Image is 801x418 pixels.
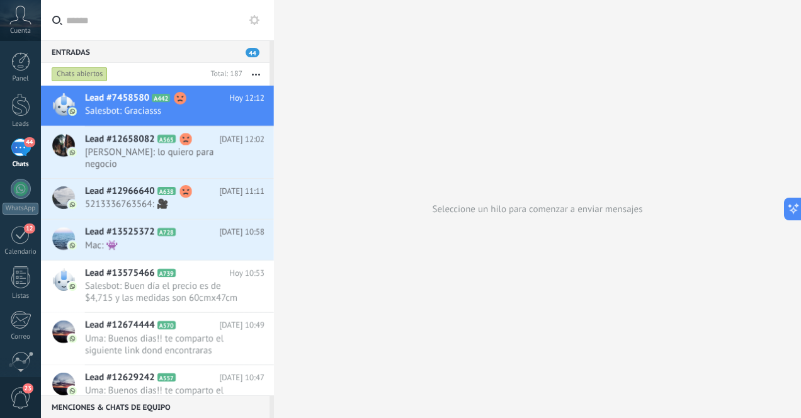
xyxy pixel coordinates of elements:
span: [DATE] 10:58 [219,226,264,239]
span: 44 [24,137,35,147]
span: Lead #12629242 [85,371,155,384]
span: A728 [157,228,176,236]
img: com.amocrm.amocrmwa.svg [68,200,77,209]
a: Lead #12674444 A570 [DATE] 10:49 Uma: Buenos dias!! te comparto el siguiente link dond encontrara... [41,313,274,364]
span: Uma: Buenos dias!! te comparto el siguiente link dond encontraras catalogo de [PERSON_NAME] y un ... [85,332,241,356]
span: [DATE] 11:11 [219,185,264,198]
div: Panel [3,75,39,83]
span: Lead #13575466 [85,267,155,280]
div: Listas [3,292,39,300]
a: Lead #7458580 A442 Hoy 12:12 Salesbot: Graciasss [41,86,274,126]
span: 23 [23,383,33,393]
a: Lead #12629242 A557 [DATE] 10:47 Uma: Buenos dias!! te comparto el siguiente link dond encontrara... [41,365,274,417]
img: com.amocrm.amocrmwa.svg [68,334,77,343]
span: A565 [157,135,176,143]
a: Lead #13575466 A739 Hoy 10:53 Salesbot: Buen día el precio es de $4,715 y las medidas son 60cmx47cm [41,261,274,312]
span: Salesbot: Graciasss [85,105,241,117]
span: 5213336763564: 🎥 [85,198,241,210]
img: com.amocrm.amocrmwa.svg [68,107,77,116]
div: Chats [3,161,39,169]
span: A570 [157,321,176,329]
span: A739 [157,269,176,277]
span: [PERSON_NAME]: lo quiero para negocio [85,146,241,170]
span: Uma: Buenos dias!! te comparto el siguiente link dond encontraras catalogo de [PERSON_NAME] y un ... [85,385,241,409]
span: Lead #12658082 [85,133,155,145]
span: Lead #12674444 [85,319,155,332]
a: Lead #13525372 A728 [DATE] 10:58 Mac: 👾 [41,220,274,260]
div: Correo [3,333,39,341]
div: Total: 187 [205,68,242,81]
span: A557 [157,373,176,381]
img: com.amocrm.amocrmwa.svg [68,282,77,291]
div: Chats abiertos [52,67,108,82]
button: Más [242,63,270,86]
a: Lead #12658082 A565 [DATE] 12:02 [PERSON_NAME]: lo quiero para negocio [41,127,274,178]
span: Cuenta [10,27,31,35]
span: Lead #7458580 [85,92,149,104]
span: Hoy 12:12 [229,92,264,104]
div: Entradas [41,40,270,63]
span: Lead #12966640 [85,185,155,198]
div: Calendario [3,248,39,256]
span: 12 [24,223,35,234]
span: [DATE] 10:47 [219,371,264,384]
a: Lead #12966640 A638 [DATE] 11:11 5213336763564: 🎥 [41,179,274,219]
div: WhatsApp [3,203,38,215]
span: Lead #13525372 [85,226,155,239]
span: Salesbot: Buen día el precio es de $4,715 y las medidas son 60cmx47cm [85,280,241,304]
div: Leads [3,120,39,128]
span: Mac: 👾 [85,239,241,251]
div: Menciones & Chats de equipo [41,395,270,418]
span: 44 [246,48,259,57]
span: A442 [152,94,170,102]
span: [DATE] 10:49 [219,319,264,332]
img: com.amocrm.amocrmwa.svg [68,241,77,250]
img: com.amocrm.amocrmwa.svg [68,387,77,395]
span: A638 [157,187,176,195]
span: [DATE] 12:02 [219,133,264,145]
span: Hoy 10:53 [229,267,264,280]
img: com.amocrm.amocrmwa.svg [68,148,77,157]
